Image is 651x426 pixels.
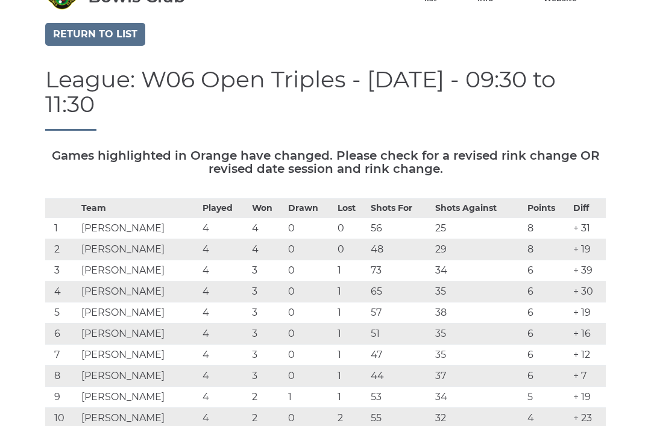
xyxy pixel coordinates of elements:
[570,366,606,387] td: + 7
[432,260,524,281] td: 34
[285,324,335,345] td: 0
[200,387,249,408] td: 4
[335,218,368,239] td: 0
[432,387,524,408] td: 34
[200,324,249,345] td: 4
[335,366,368,387] td: 1
[335,345,368,366] td: 1
[570,199,606,218] th: Diff
[285,345,335,366] td: 0
[368,260,433,281] td: 73
[335,324,368,345] td: 1
[524,324,570,345] td: 6
[200,199,249,218] th: Played
[78,366,200,387] td: [PERSON_NAME]
[368,239,433,260] td: 48
[45,260,78,281] td: 3
[285,387,335,408] td: 1
[249,218,285,239] td: 4
[368,387,433,408] td: 53
[285,260,335,281] td: 0
[249,199,285,218] th: Won
[45,239,78,260] td: 2
[249,345,285,366] td: 3
[200,260,249,281] td: 4
[285,302,335,324] td: 0
[200,239,249,260] td: 4
[335,302,368,324] td: 1
[200,345,249,366] td: 4
[45,345,78,366] td: 7
[570,260,606,281] td: + 39
[524,387,570,408] td: 5
[285,281,335,302] td: 0
[432,345,524,366] td: 35
[45,387,78,408] td: 9
[78,387,200,408] td: [PERSON_NAME]
[285,218,335,239] td: 0
[432,239,524,260] td: 29
[200,302,249,324] td: 4
[78,302,200,324] td: [PERSON_NAME]
[45,302,78,324] td: 5
[285,239,335,260] td: 0
[45,218,78,239] td: 1
[368,302,433,324] td: 57
[368,345,433,366] td: 47
[78,218,200,239] td: [PERSON_NAME]
[249,302,285,324] td: 3
[524,302,570,324] td: 6
[45,324,78,345] td: 6
[335,281,368,302] td: 1
[285,199,335,218] th: Drawn
[45,281,78,302] td: 4
[570,218,606,239] td: + 31
[524,281,570,302] td: 6
[45,23,145,46] a: Return to list
[524,199,570,218] th: Points
[368,366,433,387] td: 44
[335,260,368,281] td: 1
[570,281,606,302] td: + 30
[524,260,570,281] td: 6
[570,345,606,366] td: + 12
[200,281,249,302] td: 4
[78,345,200,366] td: [PERSON_NAME]
[570,239,606,260] td: + 19
[78,281,200,302] td: [PERSON_NAME]
[432,302,524,324] td: 38
[249,366,285,387] td: 3
[249,260,285,281] td: 3
[78,324,200,345] td: [PERSON_NAME]
[249,324,285,345] td: 3
[249,281,285,302] td: 3
[368,218,433,239] td: 56
[524,239,570,260] td: 8
[368,324,433,345] td: 51
[249,239,285,260] td: 4
[45,149,606,175] h5: Games highlighted in Orange have changed. Please check for a revised rink change OR revised date ...
[78,199,200,218] th: Team
[432,281,524,302] td: 35
[335,199,368,218] th: Lost
[432,199,524,218] th: Shots Against
[432,324,524,345] td: 35
[570,387,606,408] td: + 19
[432,366,524,387] td: 37
[45,67,606,131] h1: League: W06 Open Triples - [DATE] - 09:30 to 11:30
[524,366,570,387] td: 6
[524,345,570,366] td: 6
[368,199,433,218] th: Shots For
[432,218,524,239] td: 25
[570,302,606,324] td: + 19
[45,366,78,387] td: 8
[200,366,249,387] td: 4
[335,239,368,260] td: 0
[200,218,249,239] td: 4
[570,324,606,345] td: + 16
[249,387,285,408] td: 2
[524,218,570,239] td: 8
[285,366,335,387] td: 0
[335,387,368,408] td: 1
[368,281,433,302] td: 65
